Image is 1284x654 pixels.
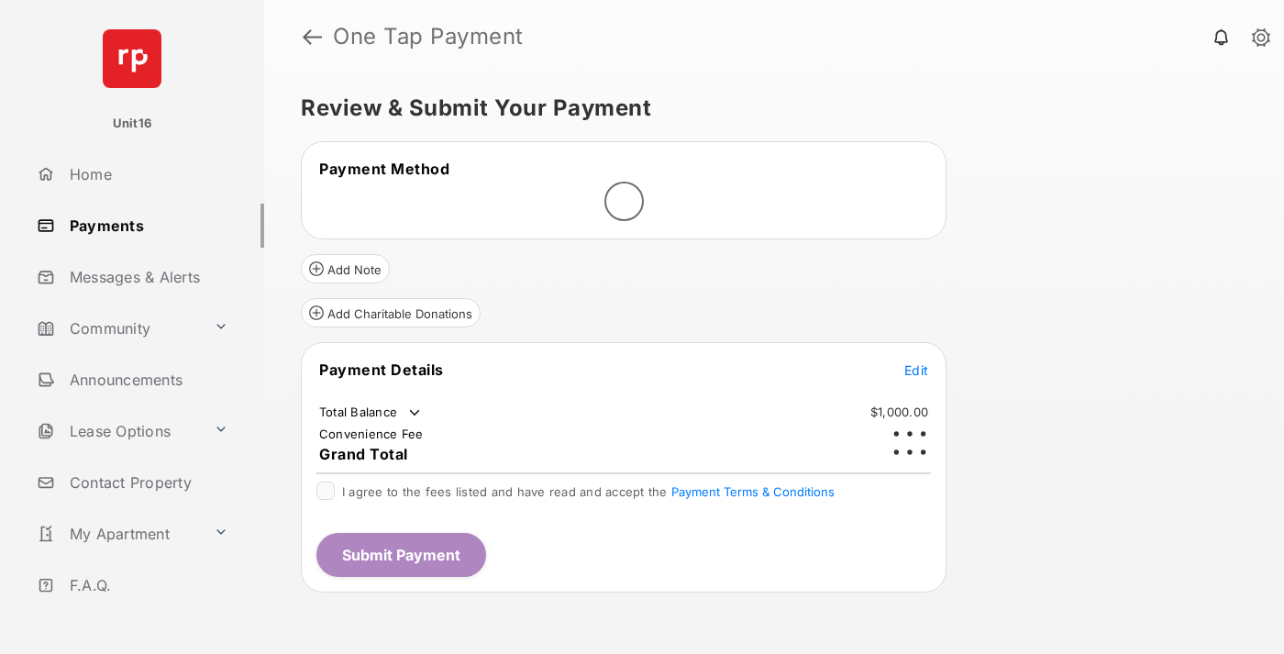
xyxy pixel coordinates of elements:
[904,360,928,379] button: Edit
[29,512,206,556] a: My Apartment
[103,29,161,88] img: svg+xml;base64,PHN2ZyB4bWxucz0iaHR0cDovL3d3dy53My5vcmcvMjAwMC9zdmciIHdpZHRoPSI2NCIgaGVpZ2h0PSI2NC...
[318,404,424,422] td: Total Balance
[342,484,835,499] span: I agree to the fees listed and have read and accept the
[301,298,481,327] button: Add Charitable Donations
[301,254,390,283] button: Add Note
[333,26,524,48] strong: One Tap Payment
[29,563,264,607] a: F.A.Q.
[316,533,486,577] button: Submit Payment
[869,404,929,420] td: $1,000.00
[319,360,444,379] span: Payment Details
[29,306,206,350] a: Community
[671,484,835,499] button: I agree to the fees listed and have read and accept the
[29,409,206,453] a: Lease Options
[319,445,408,463] span: Grand Total
[29,358,264,402] a: Announcements
[319,160,449,178] span: Payment Method
[29,460,264,504] a: Contact Property
[29,255,264,299] a: Messages & Alerts
[318,426,425,442] td: Convenience Fee
[29,152,264,196] a: Home
[29,204,264,248] a: Payments
[113,115,152,133] p: Unit16
[301,97,1233,119] h5: Review & Submit Your Payment
[904,362,928,378] span: Edit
